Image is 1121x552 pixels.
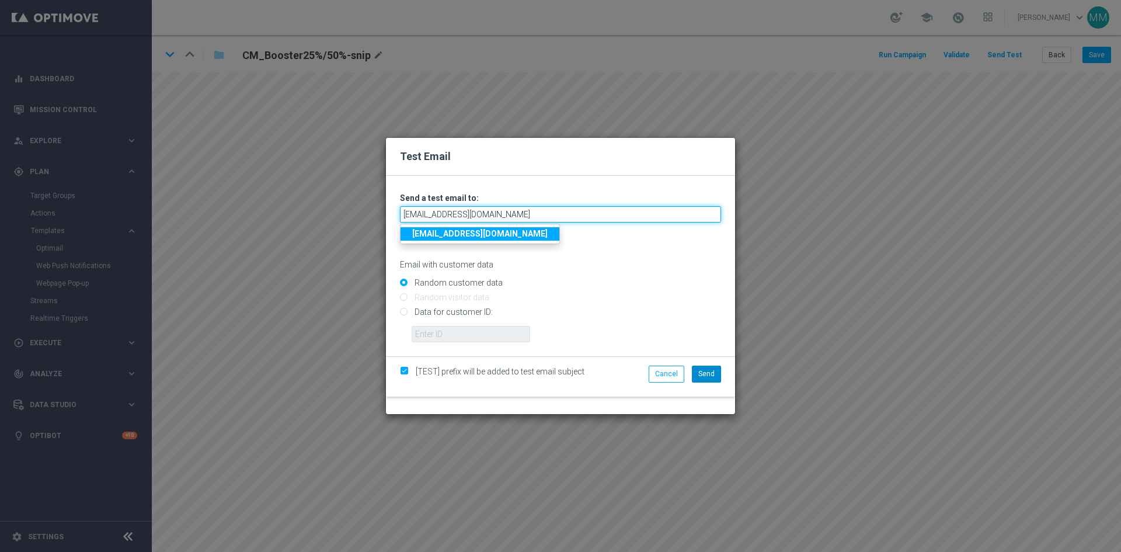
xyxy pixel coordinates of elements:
label: Random customer data [412,277,503,288]
span: Send [698,370,715,378]
strong: [EMAIL_ADDRESS][DOMAIN_NAME] [412,229,548,238]
h3: Send a test email to: [400,193,721,203]
a: [EMAIL_ADDRESS][DOMAIN_NAME] [401,227,559,241]
span: [TEST] prefix will be added to test email subject [416,367,584,376]
input: Enter ID [412,326,530,342]
h2: Test Email [400,150,721,164]
p: Separate multiple addresses with commas [400,225,721,236]
p: Email with customer data [400,259,721,270]
button: Send [692,366,721,382]
button: Cancel [649,366,684,382]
